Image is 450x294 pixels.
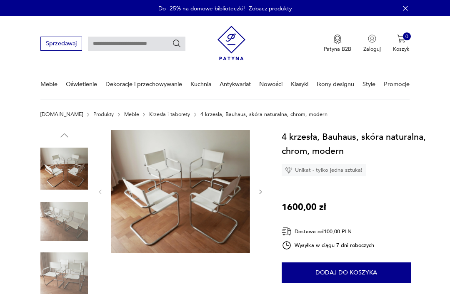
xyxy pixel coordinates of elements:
[282,262,411,283] button: Dodaj do koszyka
[40,111,83,117] a: [DOMAIN_NAME]
[317,70,354,99] a: Ikony designu
[190,70,211,99] a: Kuchnia
[40,37,82,50] button: Sprzedawaj
[124,111,139,117] a: Meble
[282,226,292,237] img: Ikona dostawy
[363,45,381,53] p: Zaloguj
[403,32,411,41] div: 0
[384,70,410,99] a: Promocje
[111,130,250,253] img: Zdjęcie produktu 4 krzesła, Bauhaus, skóra naturalna, chrom, modern
[393,45,410,53] p: Koszyk
[249,5,292,12] a: Zobacz produkty
[40,145,88,193] img: Zdjęcie produktu 4 krzesła, Bauhaus, skóra naturalna, chrom, modern
[324,45,351,53] p: Patyna B2B
[172,39,181,48] button: Szukaj
[282,130,429,158] h1: 4 krzesła, Bauhaus, skóra naturalna, chrom, modern
[158,5,245,12] p: Do -25% na domowe biblioteczki!
[291,70,308,99] a: Klasyki
[40,198,88,245] img: Zdjęcie produktu 4 krzesła, Bauhaus, skóra naturalna, chrom, modern
[282,200,326,214] p: 1600,00 zł
[363,35,381,53] button: Zaloguj
[217,23,245,63] img: Patyna - sklep z meblami i dekoracjami vintage
[324,35,351,53] button: Patyna B2B
[333,35,342,44] img: Ikona medalu
[362,70,375,99] a: Style
[40,70,57,99] a: Meble
[259,70,282,99] a: Nowości
[105,70,182,99] a: Dekoracje i przechowywanie
[282,164,366,176] div: Unikat - tylko jedna sztuka!
[285,166,292,174] img: Ikona diamentu
[66,70,97,99] a: Oświetlenie
[220,70,251,99] a: Antykwariat
[393,35,410,53] button: 0Koszyk
[324,35,351,53] a: Ikona medaluPatyna B2B
[200,111,327,117] p: 4 krzesła, Bauhaus, skóra naturalna, chrom, modern
[93,111,114,117] a: Produkty
[368,35,376,43] img: Ikonka użytkownika
[397,35,405,43] img: Ikona koszyka
[282,226,374,237] div: Dostawa od 100,00 PLN
[40,42,82,47] a: Sprzedawaj
[149,111,190,117] a: Krzesła i taborety
[282,240,374,250] div: Wysyłka w ciągu 7 dni roboczych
